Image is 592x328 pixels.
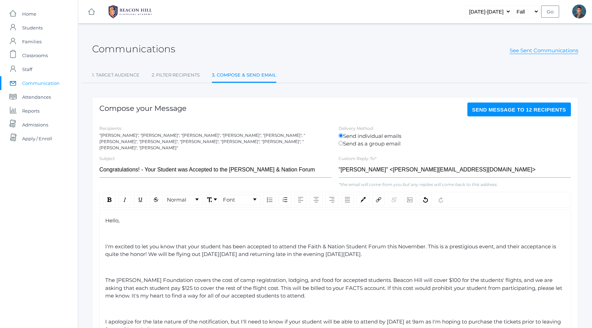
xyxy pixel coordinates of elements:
[510,47,578,54] a: See Sent Communications
[105,217,119,224] span: Hello,
[472,107,566,113] span: Send Message to 12 recipients
[541,6,559,18] input: Go
[262,194,293,205] div: rdw-list-control
[403,194,416,205] div: Image
[339,133,343,138] input: Send individual emails
[339,141,343,145] input: Send as a group email
[22,62,32,76] span: Staff
[101,194,164,205] div: rdw-inline-control
[99,132,332,151] div: "[PERSON_NAME]", "[PERSON_NAME]", "[PERSON_NAME]", "[PERSON_NAME]", "[PERSON_NAME]", "[PERSON_NAM...
[22,7,36,21] span: Home
[221,195,261,205] div: rdw-dropdown
[294,194,307,205] div: Left
[99,104,187,112] h1: Compose your Message
[22,118,48,132] span: Admissions
[205,195,219,205] div: rdw-dropdown
[325,194,338,205] div: Right
[92,44,175,54] h2: Communications
[165,195,203,205] a: Block Type
[220,194,262,205] div: rdw-font-family-control
[355,194,371,205] div: rdw-color-picker
[22,132,52,145] span: Apply / Enroll
[339,132,571,140] label: Send individual emails
[22,76,60,90] span: Communication
[22,90,51,104] span: Attendances
[339,140,571,148] label: Send as a group email
[339,182,497,187] em: *the email will come from you but any replies will come back to this address.
[99,192,571,208] div: rdw-toolbar
[402,194,418,205] div: rdw-image-control
[263,194,276,205] div: Unordered
[152,68,200,82] a: 2. Filter Recipients
[310,194,323,205] div: Center
[339,162,571,178] input: "Full Name" <email@email.com>
[223,196,235,204] span: Font
[164,194,204,205] div: rdw-block-control
[341,194,354,205] div: Justify
[371,194,402,205] div: rdw-link-control
[165,195,203,205] div: rdw-dropdown
[22,35,42,48] span: Families
[167,196,186,204] span: Normal
[418,194,449,205] div: rdw-history-control
[22,48,48,62] span: Classrooms
[92,68,140,82] a: 1. Target Audience
[339,156,377,161] label: Custom Reply-To*
[22,104,39,118] span: Reports
[419,194,432,205] div: Undo
[103,194,116,205] div: Bold
[572,5,586,18] div: Lucas Vieira
[388,194,401,205] div: Unlink
[105,277,564,299] span: The [PERSON_NAME] Foundation covers the cost of camp registration, lodging, and food for accepted...
[104,3,156,20] img: BHCALogos-05-308ed15e86a5a0abce9b8dd61676a3503ac9727e845dece92d48e8588c001991.png
[205,195,218,205] a: Font Size
[293,194,355,205] div: rdw-textalign-control
[434,194,447,205] div: Redo
[150,194,162,205] div: Strikethrough
[339,126,374,131] label: Delivery Method:
[134,194,147,205] div: Underline
[22,21,43,35] span: Students
[372,194,385,205] div: Link
[105,243,557,258] span: I'm excited to let you know that your student has been accepted to attend the Faith & Nation Stud...
[118,194,131,205] div: Italic
[204,194,220,205] div: rdw-font-size-control
[467,103,571,116] button: Send Message to 12 recipients
[212,68,276,83] a: 3. Compose & Send Email
[221,195,260,205] a: Font
[99,126,122,131] label: Recipients:
[279,194,291,205] div: Ordered
[99,156,115,161] label: Subject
